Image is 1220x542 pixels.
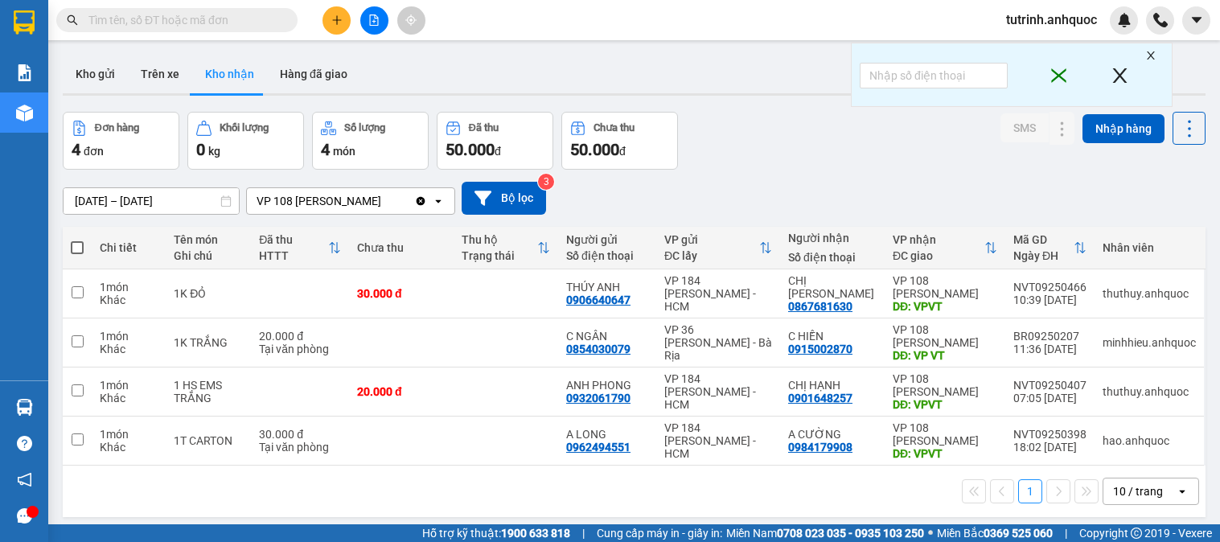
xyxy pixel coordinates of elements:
div: CHỊ HẠNH [788,379,877,392]
div: Người gửi [566,233,648,246]
strong: 0708 023 035 - 0935 103 250 [777,527,924,540]
span: Hỗ trợ kỹ thuật: [422,524,570,542]
div: VP 108 [PERSON_NAME] [893,372,997,398]
div: 10:39 [DATE] [1013,294,1086,306]
div: VP 108 [PERSON_NAME] [893,274,997,300]
div: 18:02 [DATE] [1013,441,1086,454]
div: Chi tiết [100,241,158,254]
button: plus [322,6,351,35]
div: Khối lượng [220,122,269,133]
span: aim [405,14,417,26]
div: minhhieu.anhquoc [1103,336,1196,349]
div: ĐC lấy [664,249,759,262]
div: Đã thu [469,122,499,133]
svg: open [1176,485,1189,498]
div: Số điện thoại [788,251,877,264]
div: VP gửi [664,233,759,246]
div: 0962494551 [566,441,631,454]
img: logo-vxr [14,10,35,35]
button: Chưa thu50.000đ [561,112,678,170]
div: 11:36 [DATE] [1013,343,1086,355]
div: NVT09250466 [1013,281,1086,294]
div: VP 108 [PERSON_NAME] [257,193,381,209]
div: ANH PHONG [566,379,648,392]
div: THÚY ANH [566,281,648,294]
div: Số lượng [344,122,385,133]
div: 1K TRẮNG [174,336,243,349]
div: 0901648257 [788,392,852,404]
svg: open [432,195,445,207]
span: ⚪️ [928,530,933,536]
input: Tìm tên, số ĐT hoặc mã đơn [88,11,278,29]
strong: 1900 633 818 [501,527,570,540]
input: Nhập số điện thoại [860,63,1008,88]
span: close [1110,60,1130,92]
svg: Clear value [414,195,427,207]
div: A CƯỜNG [788,428,877,441]
strong: 0369 525 060 [984,527,1053,540]
button: SMS [1000,113,1049,142]
div: thuthuy.anhquoc [1103,287,1196,300]
span: caret-down [1189,13,1204,27]
input: Select a date range. [64,188,239,214]
div: 10 / trang [1113,483,1163,499]
div: Khác [100,343,158,355]
div: Đơn hàng [95,122,139,133]
div: Trạng thái [462,249,537,262]
div: C NGÂN [566,330,648,343]
div: 1 món [100,428,158,441]
div: 0984179908 [788,441,852,454]
div: 1T CARTON [174,434,243,447]
div: 1 món [100,330,158,343]
img: phone-icon [1153,13,1168,27]
th: Toggle SortBy [454,227,558,269]
div: Đã thu [259,233,328,246]
div: NVT09250398 [1013,428,1086,441]
div: ĐC giao [893,249,984,262]
div: Ghi chú [174,249,243,262]
div: VP 36 [PERSON_NAME] - Bà Rịa [664,323,772,362]
span: đ [495,145,501,158]
img: icon-new-feature [1117,13,1132,27]
div: C HIỀN [788,330,877,343]
div: A LONG [566,428,648,441]
button: Trên xe [128,55,192,93]
div: Chưa thu [594,122,635,133]
span: message [17,508,32,524]
div: Tại văn phòng [259,441,341,454]
div: 1K ĐỎ [174,287,243,300]
button: Số lượng4món [312,112,429,170]
div: 0854030079 [566,343,631,355]
div: 1 món [100,379,158,392]
button: Kho nhận [192,55,267,93]
span: question-circle [17,436,32,451]
div: Người nhận [788,232,877,244]
button: Bộ lọc [462,182,546,215]
th: Toggle SortBy [251,227,349,269]
span: copyright [1131,528,1142,539]
button: caret-down [1182,6,1210,35]
span: Miền Bắc [937,524,1053,542]
span: Miền Nam [726,524,924,542]
span: notification [17,472,32,487]
span: 50.000 [446,140,495,159]
span: | [582,524,585,542]
div: NVT09250407 [1013,379,1086,392]
button: file-add [360,6,388,35]
div: 0932061790 [566,392,631,404]
div: DĐ: VP VT [893,349,997,362]
span: đ [619,145,626,158]
button: Khối lượng0kg [187,112,304,170]
div: thuthuy.anhquoc [1103,385,1196,398]
div: CHỊ THẢO [788,274,877,300]
div: Số điện thoại [566,249,648,262]
button: Nhập hàng [1082,114,1165,143]
div: 07:05 [DATE] [1013,392,1086,404]
div: 1 món [100,281,158,294]
th: Toggle SortBy [656,227,780,269]
div: Mã GD [1013,233,1074,246]
div: 20.000 đ [259,330,341,343]
span: tutrinh.anhquoc [993,10,1110,30]
img: solution-icon [16,64,33,81]
div: Thu hộ [462,233,537,246]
